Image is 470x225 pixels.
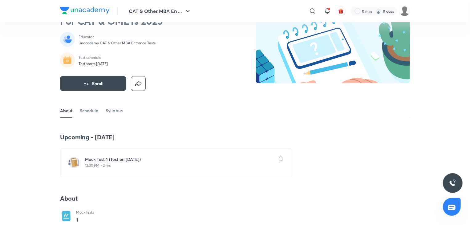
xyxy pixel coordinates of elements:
p: 12:30 PM • 2 hrs [85,163,275,168]
p: Test schedule [79,55,108,60]
img: ttu [449,179,456,187]
h2: Beyond 99 Full Mock Test Series For CAT & OMETs 2025 [60,2,218,27]
p: Unacademy CAT & Other MBA Entrance Tests [79,41,156,46]
a: About [60,103,72,118]
h4: About [60,194,292,202]
img: test [68,156,80,169]
button: Enroll [60,76,126,91]
span: Enroll [92,80,103,87]
a: Syllabus [106,103,123,118]
img: Subhonil Ghosal [399,6,410,16]
button: CAT & Other MBA En ... [125,5,195,17]
p: 1 [76,216,94,223]
h4: Upcoming - [DATE] [60,133,292,141]
img: avatar [338,8,344,14]
img: streak [375,8,382,14]
p: Test starts [DATE] [79,61,108,66]
p: Educator [79,35,156,39]
h6: Mock Test 1 (Test on [DATE]) [85,156,275,162]
button: avatar [336,6,346,16]
p: Mock tests [76,210,94,215]
img: save [279,157,283,162]
img: Company Logo [60,7,110,14]
a: Schedule [80,103,98,118]
a: Company Logo [60,7,110,16]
